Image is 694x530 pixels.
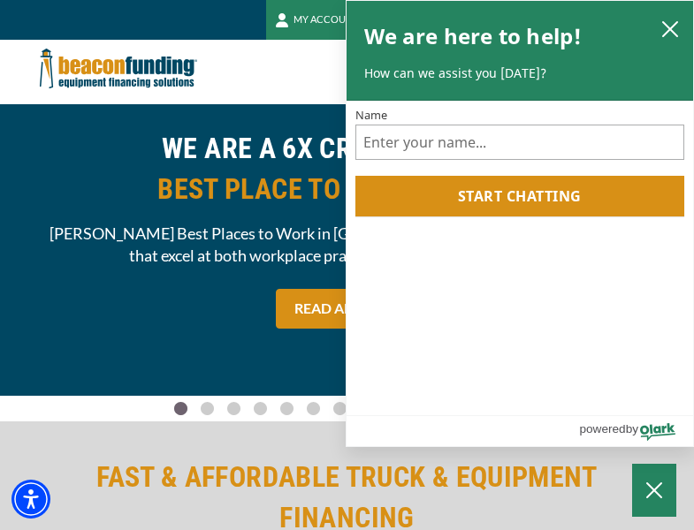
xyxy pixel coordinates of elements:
[224,401,245,416] a: Go To Slide 2
[40,169,655,209] span: BEST PLACE TO WORK NOMINEE
[197,401,218,416] a: Go To Slide 1
[330,401,351,416] a: Go To Slide 6
[303,401,324,416] a: Go To Slide 5
[11,480,50,519] div: Accessibility Menu
[579,416,693,446] a: Powered by Olark
[171,401,192,416] a: Go To Slide 0
[355,125,685,160] input: Name
[355,110,685,121] label: Name
[40,223,655,267] span: [PERSON_NAME] Best Places to Work in [GEOGRAPHIC_DATA] recognizes employers that excel at both wo...
[364,64,676,82] p: How can we assist you [DATE]?
[656,16,684,41] button: close chatbox
[632,464,676,517] button: Close Chatbox
[40,128,655,209] h2: WE ARE A 6X CRAIN'S CHICAGO
[277,401,298,416] a: Go To Slide 4
[626,418,638,440] span: by
[579,418,625,440] span: powered
[276,289,418,329] a: READ ABOUT IT
[250,401,271,416] a: Go To Slide 3
[40,40,197,97] img: Beacon Funding Corporation logo
[355,176,685,216] button: Start chatting
[364,19,583,54] h2: We are here to help!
